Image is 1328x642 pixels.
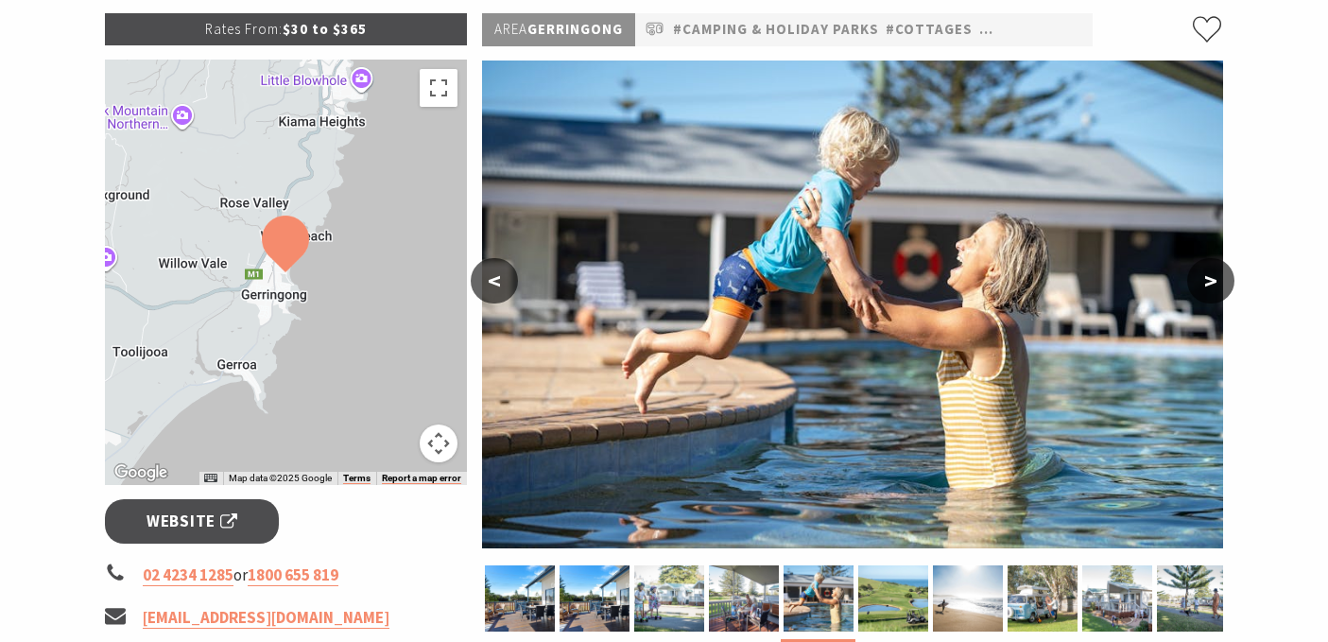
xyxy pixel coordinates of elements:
[420,425,457,462] button: Map camera controls
[673,18,879,42] a: #Camping & Holiday Parks
[482,61,1223,548] img: Swimming Pool - Werri Beach Holiday Park
[784,565,854,632] img: Swimming Pool - Werri Beach Holiday Park
[204,472,217,485] button: Keyboard shortcuts
[105,499,280,544] a: Website
[110,460,172,485] a: Click to see this area on Google Maps
[933,565,1003,632] img: Surfing Spot, Werri Beach Holiday Park
[471,258,518,304] button: <
[382,473,461,484] a: Report a map error
[482,13,635,46] p: Gerringong
[634,565,704,632] img: Werri Beach Holiday Park, Gerringong
[110,460,172,485] img: Google
[560,565,630,632] img: Cabin deck at Werri Beach Holiday Park
[248,564,338,586] a: 1800 655 819
[858,565,928,632] img: Werri Beach Holiday Park
[494,20,527,38] span: Area
[886,18,973,42] a: #Cottages
[229,473,332,483] span: Map data ©2025 Google
[1157,565,1227,632] img: Werri Beach Holiday Park - Dog Friendly
[105,563,468,588] li: or
[1187,258,1234,304] button: >
[485,565,555,632] img: Cabin deck at Werri Beach Holiday Park
[147,509,237,534] span: Website
[143,607,389,629] a: [EMAIL_ADDRESS][DOMAIN_NAME]
[709,565,779,632] img: Private Balcony - Holiday Cabin Werri Beach Holiday Park
[1082,565,1152,632] img: Werri Beach Holiday Park, Dog Friendly
[420,69,457,107] button: Toggle fullscreen view
[1008,565,1078,632] img: Werri Beach Holiday Park, Gerringong
[979,18,1089,42] a: #Pet Friendly
[343,473,371,484] a: Terms (opens in new tab)
[205,20,283,38] span: Rates From:
[143,564,233,586] a: 02 4234 1285
[105,13,468,45] p: $30 to $365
